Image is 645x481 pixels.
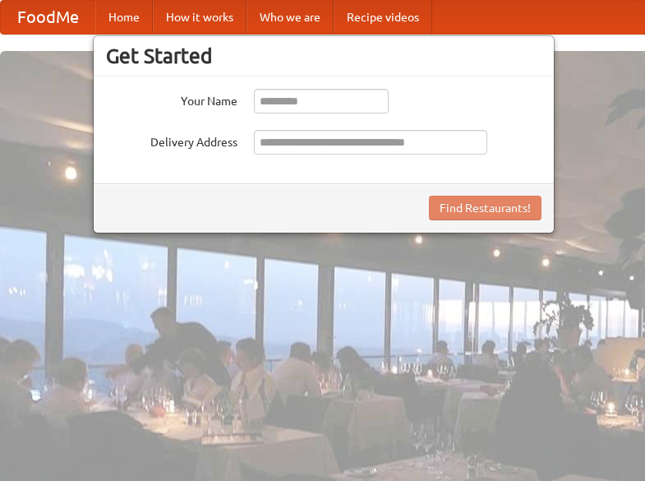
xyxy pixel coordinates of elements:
[246,1,334,34] a: Who we are
[334,1,432,34] a: Recipe videos
[95,1,153,34] a: Home
[106,130,237,150] label: Delivery Address
[106,44,541,68] h3: Get Started
[153,1,246,34] a: How it works
[106,89,237,109] label: Your Name
[429,196,541,220] button: Find Restaurants!
[1,1,95,34] a: FoodMe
